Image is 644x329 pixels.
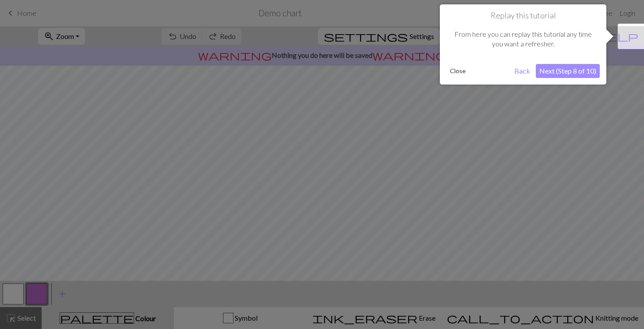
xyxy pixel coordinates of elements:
[446,21,600,58] div: From here you can replay this tutorial any time you want a refresher.
[446,11,600,21] h1: Replay this tutorial
[536,64,600,78] button: Next (Step 8 of 10)
[446,64,469,78] button: Close
[511,64,534,78] button: Back
[440,4,606,85] div: Replay this tutorial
